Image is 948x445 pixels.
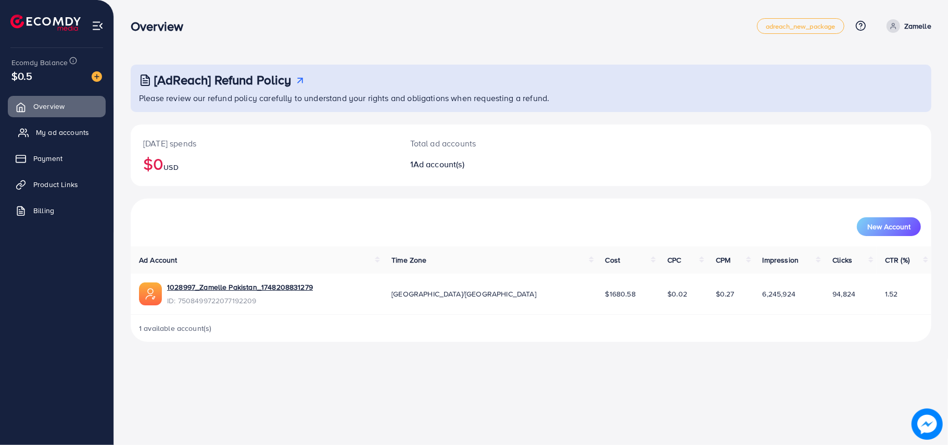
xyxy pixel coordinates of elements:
[605,289,636,299] span: $1680.58
[139,282,162,305] img: ic-ads-acc.e4c84228.svg
[882,19,931,33] a: Zamelle
[139,92,925,104] p: Please review our refund policy carefully to understand your rights and obligations when requesti...
[11,57,68,68] span: Ecomdy Balance
[832,255,852,265] span: Clicks
[33,179,78,190] span: Product Links
[8,122,106,143] a: My ad accounts
[757,18,844,34] a: adreach_new_package
[10,15,81,31] img: logo
[912,409,943,440] img: image
[36,127,89,138] span: My ad accounts
[904,20,931,32] p: Zamelle
[33,153,62,164] span: Payment
[716,289,735,299] span: $0.27
[391,255,426,265] span: Time Zone
[8,200,106,221] a: Billing
[867,223,911,230] span: New Account
[154,72,292,88] h3: [AdReach] Refund Policy
[885,289,898,299] span: 1.52
[167,282,313,292] a: 1028997_Zamelle Pakistan_1748208831279
[413,158,464,170] span: Ad account(s)
[139,255,178,265] span: Ad Account
[92,20,104,32] img: menu
[143,154,385,174] h2: $0
[832,289,855,299] span: 94,824
[391,289,536,299] span: [GEOGRAPHIC_DATA]/[GEOGRAPHIC_DATA]
[33,205,54,216] span: Billing
[11,68,33,83] span: $0.5
[716,255,730,265] span: CPM
[143,137,385,150] p: [DATE] spends
[410,137,586,150] p: Total ad accounts
[410,159,586,169] h2: 1
[667,255,681,265] span: CPC
[131,19,192,34] h3: Overview
[163,162,178,172] span: USD
[667,289,687,299] span: $0.02
[766,23,836,30] span: adreach_new_package
[8,96,106,117] a: Overview
[857,217,921,236] button: New Account
[33,101,65,112] span: Overview
[763,289,795,299] span: 6,245,924
[885,255,909,265] span: CTR (%)
[8,148,106,169] a: Payment
[763,255,799,265] span: Impression
[8,174,106,195] a: Product Links
[139,323,212,333] span: 1 available account(s)
[92,71,102,82] img: image
[605,255,621,265] span: Cost
[167,295,313,306] span: ID: 7508499722077192209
